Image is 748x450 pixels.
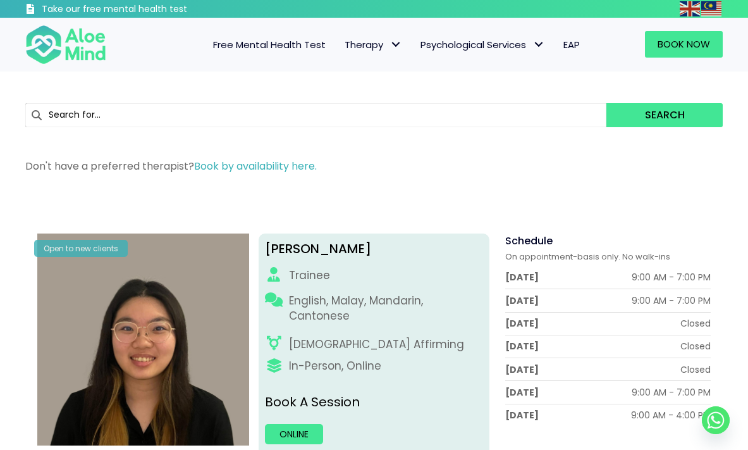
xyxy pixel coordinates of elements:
a: Psychological ServicesPsychological Services: submenu [411,32,554,58]
a: Malay [701,1,723,16]
a: English [680,1,701,16]
div: 9:00 AM - 7:00 PM [632,271,711,284]
img: Aloe mind Logo [25,24,106,65]
a: Take our free mental health test [25,3,243,18]
div: [DATE] [505,317,539,330]
div: [DATE] [505,340,539,353]
div: 9:00 AM - 7:00 PM [632,294,711,307]
img: ms [701,1,721,16]
div: Open to new clients [34,240,128,257]
a: Book Now [645,31,723,58]
p: Book A Session [265,393,483,411]
a: Free Mental Health Test [204,32,335,58]
div: [DATE] [505,409,539,422]
div: Trainee [289,268,330,284]
div: [DATE] [505,386,539,399]
img: en [680,1,700,16]
span: EAP [563,38,580,51]
div: [DATE] [505,363,539,376]
div: 9:00 AM - 4:00 PM [631,409,711,422]
img: Profile – Xin Yi [37,234,249,446]
a: TherapyTherapy: submenu [335,32,411,58]
div: 9:00 AM - 7:00 PM [632,386,711,399]
span: Psychological Services: submenu [529,35,548,54]
p: English, Malay, Mandarin, Cantonese [289,293,483,324]
div: Closed [680,363,711,376]
div: [DATE] [505,294,539,307]
div: In-Person, Online [289,358,381,374]
span: Book Now [658,37,710,51]
span: Therapy: submenu [386,35,405,54]
nav: Menu [119,32,590,58]
div: Closed [680,340,711,353]
div: [PERSON_NAME] [265,240,483,258]
span: Schedule [505,234,553,248]
a: EAP [554,32,589,58]
p: Don't have a preferred therapist? [25,159,723,173]
h3: Take our free mental health test [42,3,243,16]
div: [DEMOGRAPHIC_DATA] Affirming [289,337,464,353]
input: Search for... [25,103,606,127]
span: Free Mental Health Test [213,38,326,51]
span: Psychological Services [420,38,544,51]
a: Whatsapp [702,406,730,434]
button: Search [606,103,723,127]
a: Book by availability here. [194,159,317,173]
div: [DATE] [505,271,539,284]
span: On appointment-basis only. No walk-ins [505,251,670,263]
div: Closed [680,317,711,330]
span: Therapy [345,38,402,51]
a: Online [265,424,323,444]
